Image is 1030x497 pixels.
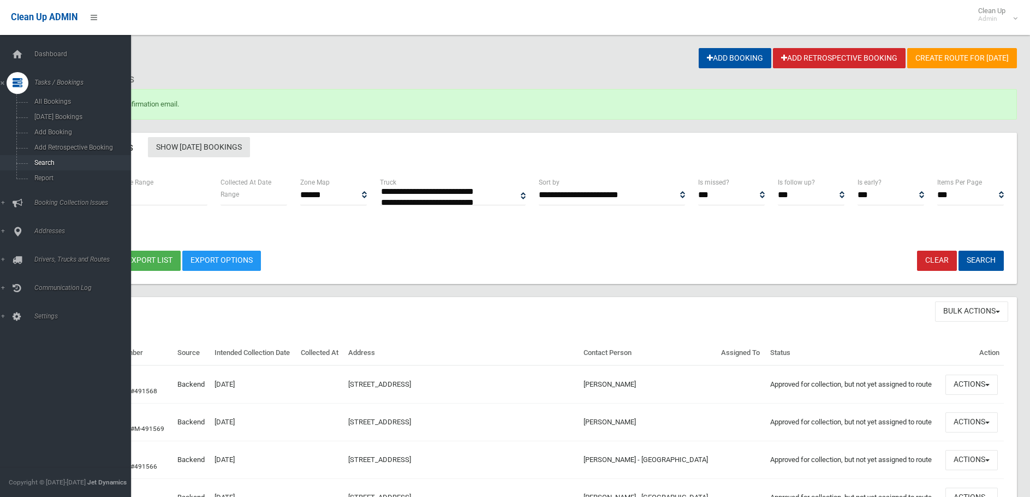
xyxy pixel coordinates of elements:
[958,251,1004,271] button: Search
[699,48,771,68] a: Add Booking
[579,365,717,404] td: [PERSON_NAME]
[296,341,344,366] th: Collected At
[31,128,130,136] span: Add Booking
[31,113,130,121] span: [DATE] Bookings
[148,137,250,157] a: Show [DATE] Bookings
[31,79,139,86] span: Tasks / Bookings
[182,251,261,271] a: Export Options
[130,425,164,433] a: #M-491569
[917,251,957,271] a: Clear
[380,176,396,188] label: Truck
[210,341,296,366] th: Intended Collection Date
[978,15,1005,23] small: Admin
[945,450,998,470] button: Actions
[766,441,941,479] td: Approved for collection, but not yet assigned to route
[31,50,139,58] span: Dashboard
[773,48,906,68] a: Add Retrospective Booking
[11,12,78,22] span: Clean Up ADMIN
[579,341,717,366] th: Contact Person
[210,365,296,404] td: [DATE]
[9,478,86,486] span: Copyright © [DATE]-[DATE]
[935,301,1008,322] button: Bulk Actions
[348,455,411,464] a: [STREET_ADDRESS]
[31,199,139,206] span: Booking Collection Issues
[130,463,157,470] a: #491566
[344,341,579,366] th: Address
[31,98,130,105] span: All Bookings
[48,89,1017,120] div: Booking sent confirmation email.
[348,418,411,426] a: [STREET_ADDRESS]
[119,251,181,271] button: Export list
[87,478,127,486] strong: Jet Dynamics
[173,341,210,366] th: Source
[31,227,139,235] span: Addresses
[210,404,296,441] td: [DATE]
[579,404,717,441] td: [PERSON_NAME]
[945,412,998,433] button: Actions
[945,375,998,395] button: Actions
[31,256,139,263] span: Drivers, Trucks and Routes
[173,365,210,404] td: Backend
[173,404,210,441] td: Backend
[766,341,941,366] th: Status
[348,380,411,388] a: [STREET_ADDRESS]
[31,284,139,292] span: Communication Log
[941,341,1004,366] th: Action
[130,387,157,395] a: #491568
[766,365,941,404] td: Approved for collection, but not yet assigned to route
[31,312,139,320] span: Settings
[31,159,130,167] span: Search
[766,404,941,441] td: Approved for collection, but not yet assigned to route
[31,174,130,182] span: Report
[717,341,765,366] th: Assigned To
[973,7,1016,23] span: Clean Up
[579,441,717,479] td: [PERSON_NAME] - [GEOGRAPHIC_DATA]
[210,441,296,479] td: [DATE]
[907,48,1017,68] a: Create route for [DATE]
[173,441,210,479] td: Backend
[31,144,130,151] span: Add Retrospective Booking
